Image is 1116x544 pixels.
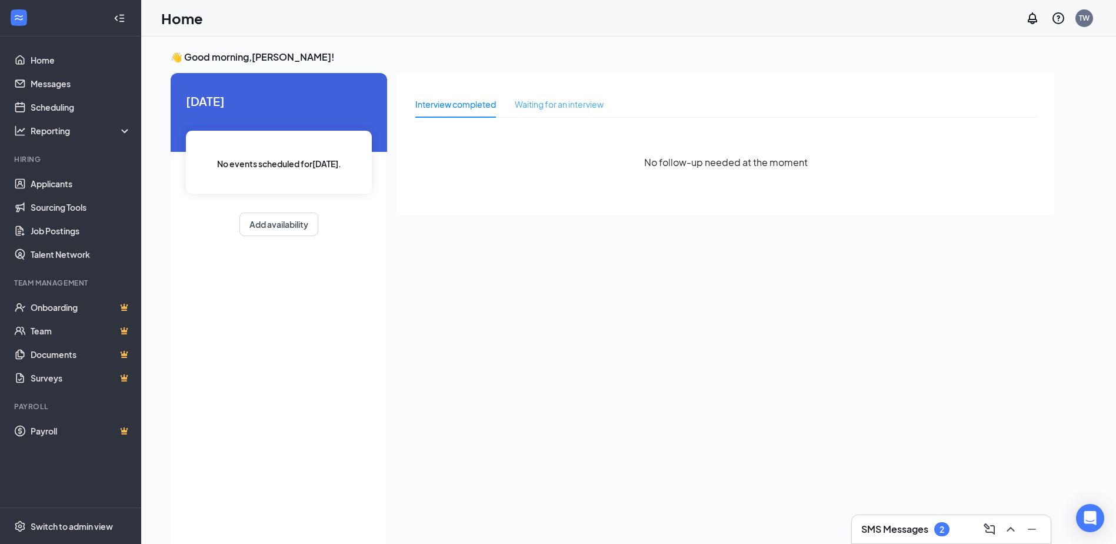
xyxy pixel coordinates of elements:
div: Open Intercom Messenger [1076,504,1104,532]
button: ComposeMessage [980,520,999,539]
div: Reporting [31,125,132,137]
a: Applicants [31,172,131,195]
a: SurveysCrown [31,366,131,390]
div: Waiting for an interview [515,98,604,111]
a: PayrollCrown [31,419,131,443]
div: Interview completed [415,98,496,111]
div: Payroll [14,402,129,412]
h3: SMS Messages [861,523,928,536]
div: Switch to admin view [31,520,113,532]
button: Add availability [239,213,318,236]
button: ChevronUp [1001,520,1020,539]
span: No follow-up needed at the moment [644,155,808,170]
div: TW [1079,13,1090,23]
a: OnboardingCrown [31,296,131,319]
a: Sourcing Tools [31,195,131,219]
a: Job Postings [31,219,131,243]
svg: WorkstreamLogo [13,12,25,24]
svg: Notifications [1025,11,1040,25]
div: Hiring [14,154,129,164]
span: No events scheduled for [DATE] . [217,157,341,170]
svg: ComposeMessage [982,522,997,536]
a: Home [31,48,131,72]
span: [DATE] [186,92,372,110]
a: Talent Network [31,243,131,266]
svg: QuestionInfo [1051,11,1065,25]
button: Minimize [1022,520,1041,539]
h3: 👋 Good morning, [PERSON_NAME] ! [171,51,1055,64]
svg: Analysis [14,125,26,137]
svg: Collapse [114,12,125,24]
h1: Home [161,8,203,28]
a: TeamCrown [31,319,131,343]
div: 2 [940,525,944,535]
svg: ChevronUp [1004,522,1018,536]
a: Messages [31,72,131,95]
a: DocumentsCrown [31,343,131,366]
div: Team Management [14,278,129,288]
svg: Settings [14,520,26,532]
a: Scheduling [31,95,131,119]
svg: Minimize [1025,522,1039,536]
